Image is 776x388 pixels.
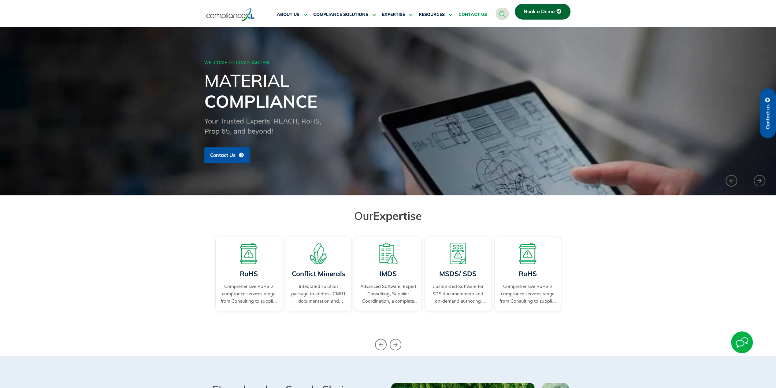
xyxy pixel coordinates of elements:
[204,147,250,163] a: Contact Us
[377,243,399,264] img: A list board with a warning
[290,283,347,305] a: Integrated solution package to address CMRT documentation and supplier engagement.
[419,12,445,17] span: RESOURCES
[390,339,401,350] div: Next slide
[275,60,284,65] span: ───
[499,283,556,305] a: Comprehensive RoHS 2 compliance services range from Consulting to supplier engagement...
[423,235,493,325] div: 4 / 4
[291,269,345,278] a: Conflict Minerals
[360,283,417,305] a: Advanced Software, Expert Consulting, Supplier Coordination, a complete IMDS solution.
[217,209,559,223] h2: Our
[518,269,537,278] a: RoHS
[277,12,299,17] span: ABOUT US
[493,235,563,325] div: 1 / 4
[204,91,317,112] span: Compliance
[239,269,258,278] a: RoHS
[204,70,571,112] h1: Material
[214,235,284,325] div: 1 / 4
[204,117,321,135] span: Your Trusted Experts: REACH, RoHS, Prop 65, and beyond!
[517,243,538,264] img: A board with a warning sign
[731,331,753,353] img: Start Chat
[419,7,452,22] a: RESOURCES
[353,235,423,325] div: 3 / 4
[439,269,477,278] a: MSDS/ SDS
[238,243,259,264] img: A board with a warning sign
[380,269,397,278] a: IMDS
[204,61,570,66] div: WELCOME TO COMPLIANCEXL
[313,12,368,17] span: COMPLIANCE SOLUTIONS
[206,8,255,22] img: logo-one.svg
[760,88,776,138] a: Contact us
[308,243,329,264] img: A representation of minerals
[429,283,486,305] a: Customized Software for SDS documentation and on-demand authoring services
[214,235,563,325] div: Carousel | Horizontal scrolling: Arrow Left & Right
[220,283,277,305] a: Comprehensive RoHS 2 compliance services range from Consulting to supplier engagement...
[515,4,570,20] a: Book a Demo
[284,235,353,325] div: 2 / 4
[382,12,405,17] span: EXPERTISE
[277,7,307,22] a: ABOUT US
[210,153,236,158] span: Contact Us
[373,209,422,223] span: Expertise
[375,339,387,350] div: Previous slide
[447,243,469,264] img: A warning board with SDS displaying
[765,104,770,129] span: Contact us
[459,7,487,22] a: CONTACT US
[313,7,376,22] a: COMPLIANCE SOLUTIONS
[524,9,555,14] span: Book a Demo
[382,7,413,22] a: EXPERTISE
[496,8,509,20] a: navsearch-button
[459,12,487,17] span: CONTACT US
